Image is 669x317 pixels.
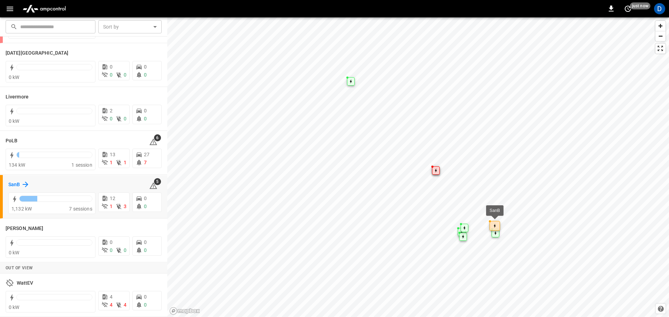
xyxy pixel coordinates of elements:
[9,162,25,168] span: 134 kW
[9,74,20,80] span: 0 kW
[110,108,113,113] span: 2
[144,72,147,78] span: 0
[6,266,33,270] strong: Out of View
[110,302,113,308] span: 4
[124,160,126,165] span: 1
[144,160,147,165] span: 7
[144,108,147,113] span: 0
[154,134,161,141] span: 6
[458,228,466,236] div: Map marker
[9,304,20,310] span: 0 kW
[8,181,20,189] h6: SanB
[622,3,633,14] button: set refresh interval
[347,77,355,86] div: Map marker
[110,152,115,157] span: 13
[144,152,149,157] span: 27
[144,302,147,308] span: 0
[110,160,113,165] span: 1
[655,31,666,41] button: Zoom out
[144,294,147,300] span: 0
[432,166,440,175] div: Map marker
[630,2,651,9] span: just now
[17,279,33,287] h6: WattEV
[110,204,113,209] span: 1
[169,307,200,315] a: Mapbox homepage
[492,229,499,237] div: Map marker
[655,21,666,31] button: Zoom in
[144,196,147,201] span: 0
[11,206,32,212] span: 1,132 kW
[6,49,68,57] h6: Karma Center
[154,178,161,185] span: 5
[6,137,17,145] h6: PoLB
[144,239,147,245] span: 0
[110,247,113,253] span: 0
[71,162,92,168] span: 1 session
[144,247,147,253] span: 0
[110,64,113,70] span: 0
[110,196,115,201] span: 12
[69,206,92,212] span: 7 sessions
[124,116,126,121] span: 0
[144,64,147,70] span: 0
[490,207,500,214] div: SanB
[110,116,113,121] span: 0
[167,17,669,317] canvas: Map
[110,72,113,78] span: 0
[124,204,126,209] span: 3
[490,221,500,231] div: Map marker
[9,118,20,124] span: 0 kW
[6,225,43,232] h6: Vernon
[124,302,126,308] span: 4
[654,3,665,14] div: profile-icon
[461,224,468,232] div: Map marker
[124,72,126,78] span: 0
[144,204,147,209] span: 0
[110,239,113,245] span: 0
[6,93,29,101] h6: Livermore
[20,2,69,15] img: ampcontrol.io logo
[110,294,113,300] span: 4
[9,250,20,255] span: 0 kW
[124,247,126,253] span: 0
[459,232,467,241] div: Map marker
[144,116,147,121] span: 0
